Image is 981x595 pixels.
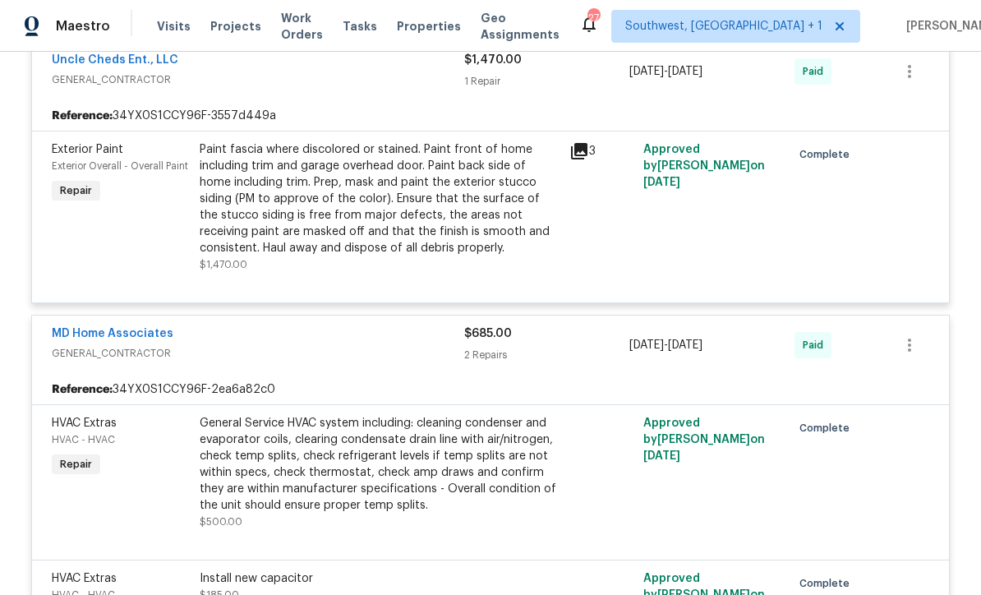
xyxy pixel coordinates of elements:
[52,108,113,124] b: Reference:
[200,415,560,514] div: General Service HVAC system including: cleaning condenser and evaporator coils, clearing condensa...
[157,18,191,35] span: Visits
[464,73,629,90] div: 1 Repair
[52,161,188,171] span: Exterior Overall - Overall Paint
[200,517,242,527] span: $500.00
[281,10,323,43] span: Work Orders
[32,375,949,404] div: 34YX0S1CCY96F-2ea6a82c0
[464,347,629,363] div: 2 Repairs
[587,10,599,26] div: 27
[799,575,856,592] span: Complete
[643,450,680,462] span: [DATE]
[481,10,560,43] span: Geo Assignments
[56,18,110,35] span: Maestro
[210,18,261,35] span: Projects
[52,345,464,362] span: GENERAL_CONTRACTOR
[200,260,247,270] span: $1,470.00
[52,54,178,66] a: Uncle Cheds Ent., LLC
[200,141,560,256] div: Paint fascia where discolored or stained. Paint front of home including trim and garage overhead ...
[52,417,117,429] span: HVAC Extras
[629,66,664,77] span: [DATE]
[668,66,702,77] span: [DATE]
[643,177,680,188] span: [DATE]
[569,141,633,161] div: 3
[32,101,949,131] div: 34YX0S1CCY96F-3557d449a
[629,337,702,353] span: -
[52,328,173,339] a: MD Home Associates
[52,144,123,155] span: Exterior Paint
[53,456,99,473] span: Repair
[397,18,461,35] span: Properties
[668,339,702,351] span: [DATE]
[799,420,856,436] span: Complete
[643,417,765,462] span: Approved by [PERSON_NAME] on
[464,54,522,66] span: $1,470.00
[53,182,99,199] span: Repair
[643,144,765,188] span: Approved by [PERSON_NAME] on
[52,435,115,445] span: HVAC - HVAC
[200,570,560,587] div: Install new capacitor
[52,573,117,584] span: HVAC Extras
[52,71,464,88] span: GENERAL_CONTRACTOR
[799,146,856,163] span: Complete
[625,18,822,35] span: Southwest, [GEOGRAPHIC_DATA] + 1
[803,63,830,80] span: Paid
[464,328,512,339] span: $685.00
[343,21,377,32] span: Tasks
[629,339,664,351] span: [DATE]
[52,381,113,398] b: Reference:
[803,337,830,353] span: Paid
[629,63,702,80] span: -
